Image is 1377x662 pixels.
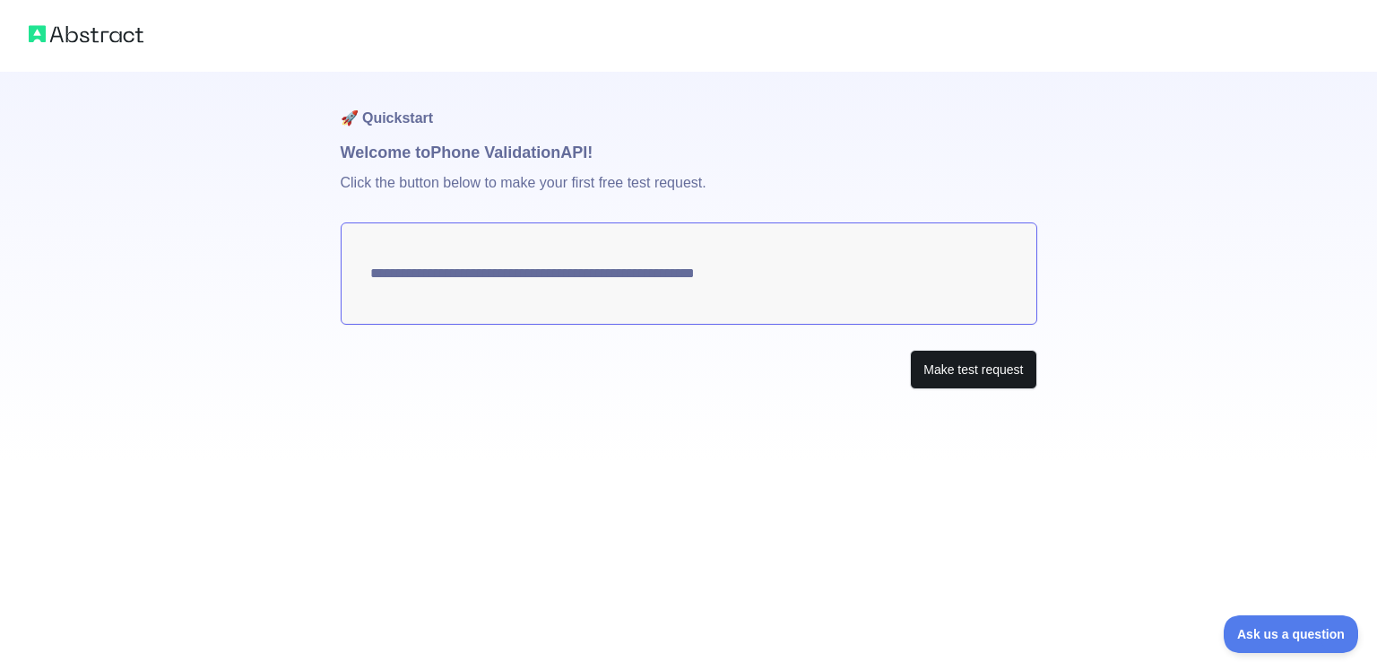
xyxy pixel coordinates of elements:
[341,140,1037,165] h1: Welcome to Phone Validation API!
[29,22,143,47] img: Abstract logo
[910,350,1036,390] button: Make test request
[341,165,1037,222] p: Click the button below to make your first free test request.
[1224,615,1359,653] iframe: Toggle Customer Support
[341,72,1037,140] h1: 🚀 Quickstart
